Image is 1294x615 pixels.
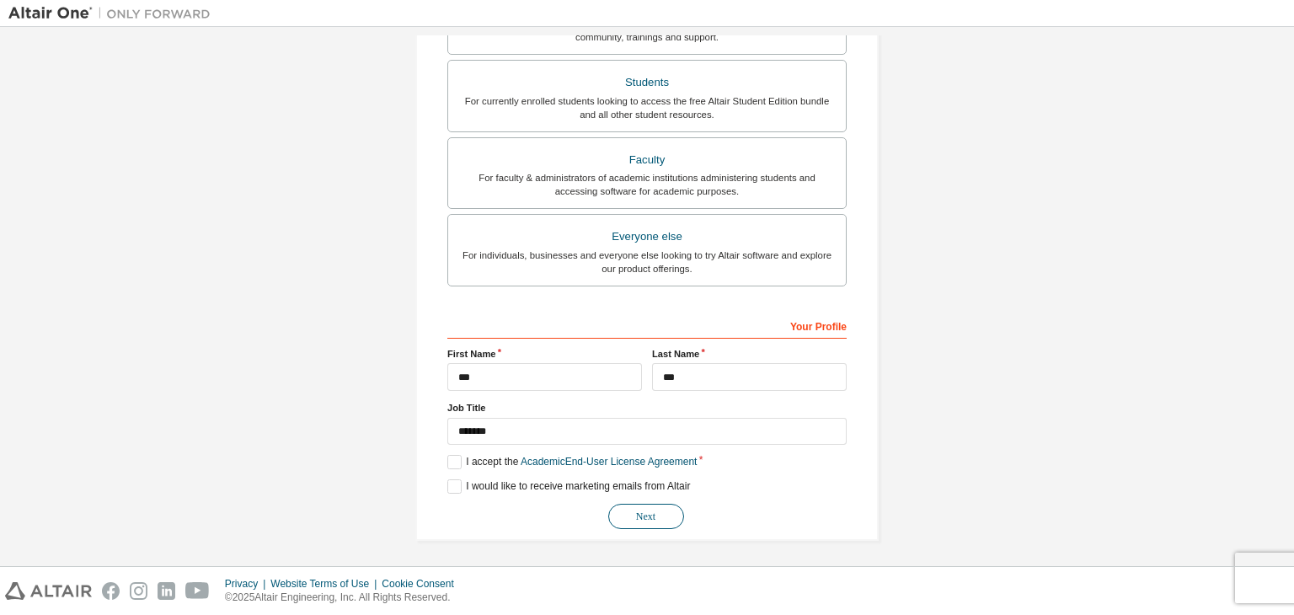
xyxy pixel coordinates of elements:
[102,582,120,600] img: facebook.svg
[185,582,210,600] img: youtube.svg
[447,312,847,339] div: Your Profile
[270,577,382,591] div: Website Terms of Use
[447,479,690,494] label: I would like to receive marketing emails from Altair
[652,347,847,361] label: Last Name
[382,577,463,591] div: Cookie Consent
[5,582,92,600] img: altair_logo.svg
[225,577,270,591] div: Privacy
[447,401,847,414] label: Job Title
[8,5,219,22] img: Altair One
[225,591,464,605] p: © 2025 Altair Engineering, Inc. All Rights Reserved.
[458,225,836,249] div: Everyone else
[447,347,642,361] label: First Name
[158,582,175,600] img: linkedin.svg
[521,456,697,468] a: Academic End-User License Agreement
[458,249,836,275] div: For individuals, businesses and everyone else looking to try Altair software and explore our prod...
[458,94,836,121] div: For currently enrolled students looking to access the free Altair Student Edition bundle and all ...
[458,171,836,198] div: For faculty & administrators of academic institutions administering students and accessing softwa...
[447,455,697,469] label: I accept the
[608,504,684,529] button: Next
[458,71,836,94] div: Students
[458,148,836,172] div: Faculty
[130,582,147,600] img: instagram.svg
